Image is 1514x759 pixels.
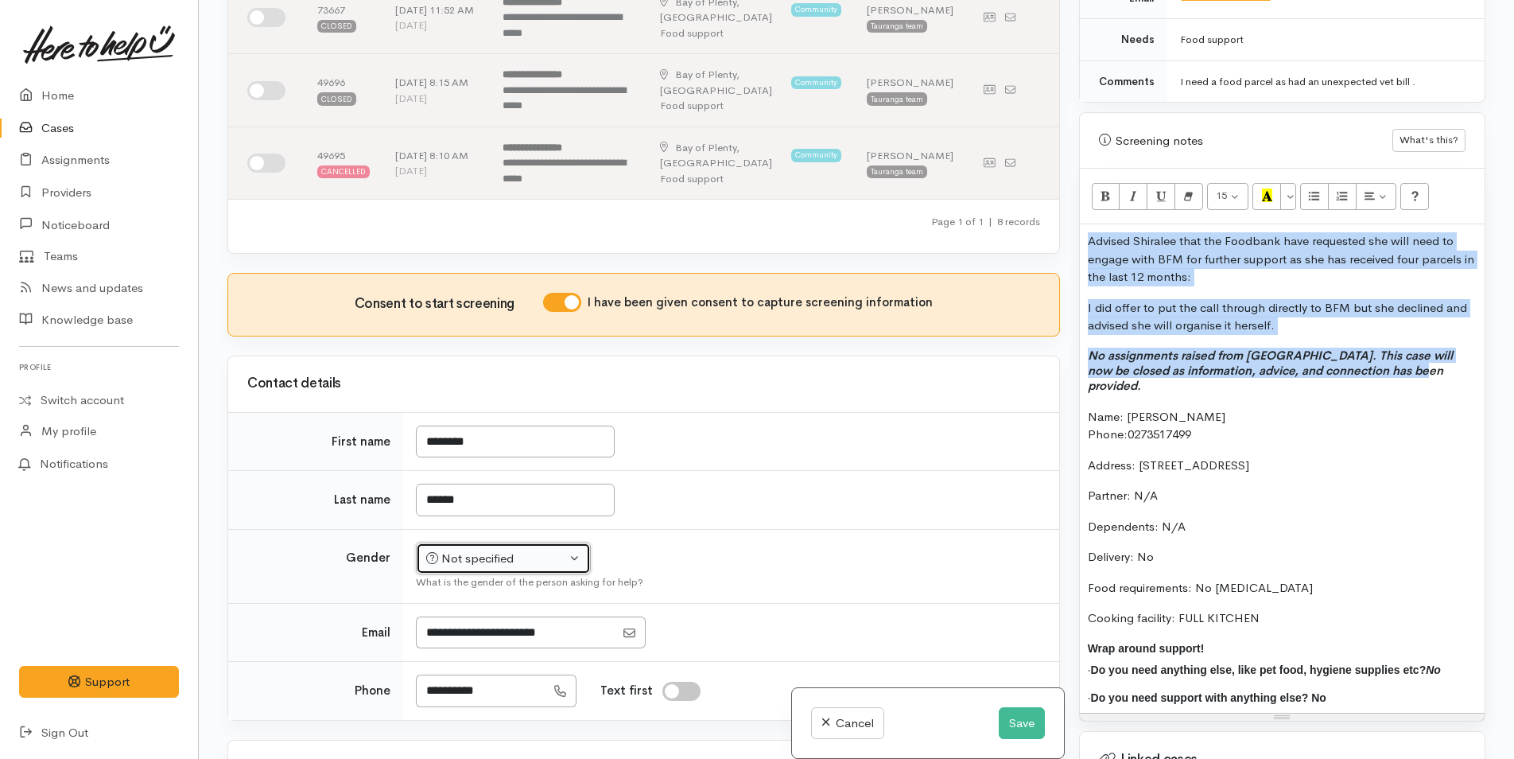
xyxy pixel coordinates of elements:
[332,433,390,451] label: First name
[1216,189,1227,202] span: 15
[416,574,1040,590] div: What is the gender of the person asking for help?
[1080,19,1167,61] td: Needs
[395,164,427,177] time: [DATE]
[791,149,841,162] span: Community
[1088,642,1205,655] span: Wrap around support!
[1174,183,1203,210] button: Remove Font Style (CTRL+\)
[247,376,1040,391] h3: Contact details
[1180,74,1465,90] div: I need a food parcel as had an unexpected vet bill .
[660,140,786,171] div: [GEOGRAPHIC_DATA]
[1280,183,1296,210] button: More Color
[1088,609,1477,628] p: Cooking facility: FULL KITCHEN
[1400,183,1429,210] button: Help
[867,2,953,18] div: [PERSON_NAME]
[355,297,543,312] h3: Consent to start screening
[317,92,356,105] div: Closed
[1092,183,1120,210] button: Bold (CTRL+B)
[395,91,427,105] time: [DATE]
[999,707,1045,740] button: Save
[317,20,356,33] div: Closed
[305,54,382,127] td: 49696
[1088,548,1477,566] p: Delivery: No
[1091,664,1441,676] span: Do you need anything else, like pet food, hygiene supplies etc?
[1392,129,1465,152] button: What's this?
[395,148,477,164] div: [DATE] 8:10 AM
[395,2,477,18] div: [DATE] 11:52 AM
[416,543,591,575] button: Not specified
[426,550,566,568] div: Not specified
[1088,457,1477,475] p: Address: [STREET_ADDRESS]
[867,20,927,33] div: Tauranga team
[988,215,992,228] span: |
[1091,691,1326,704] span: Do you need support with anything else? No
[867,148,953,164] div: [PERSON_NAME]
[346,549,390,567] label: Gender
[588,294,933,312] label: I have been given consent to capture screening information
[1088,299,1477,335] p: I did offer to put the call through directly to BFM but she declined and advised she will organis...
[660,171,841,187] div: Food support
[660,67,786,98] div: [GEOGRAPHIC_DATA]
[1207,183,1249,210] button: Font Size
[660,98,841,114] div: Food support
[1088,487,1477,505] p: Partner: N/A
[600,682,653,700] label: Text first
[334,491,390,509] label: Last name
[395,75,477,91] div: [DATE] 8:15 AM
[1099,132,1392,150] div: Screening notes
[355,682,390,700] label: Phone
[19,666,179,699] button: Support
[675,68,740,81] span: Bay of Plenty,
[1356,183,1397,210] button: Paragraph
[19,356,179,378] h6: Profile
[1080,60,1167,102] td: Comments
[867,75,953,91] div: [PERSON_NAME]
[1088,691,1326,704] span: ·
[1088,232,1477,286] p: Advised Shiralee that the Foodbank have requested she will need to engage with BFM for further su...
[1088,348,1453,393] i: No assignments raised from [GEOGRAPHIC_DATA]. This case will now be closed as information, advice...
[660,25,841,41] div: Food support
[395,18,427,32] time: [DATE]
[811,707,883,740] a: Cancel
[1180,32,1465,48] div: Food support
[1088,579,1477,597] p: Food requirements: No [MEDICAL_DATA]
[1088,518,1477,536] p: Dependents: N/A
[1252,183,1281,210] button: Recent Color
[1128,426,1191,442] a: 0273517499
[362,624,390,642] label: Email
[317,165,370,178] div: Cancelled
[675,141,740,154] span: Bay of Plenty,
[791,76,841,89] span: Community
[1088,664,1441,676] span: ·
[1328,183,1357,210] button: Ordered list (CTRL+SHIFT+NUM8)
[867,165,927,178] div: Tauranga team
[305,127,382,199] td: 49695
[791,3,841,16] span: Community
[1119,183,1147,210] button: Italic (CTRL+I)
[931,215,1040,228] small: Page 1 of 1 8 records
[1080,714,1485,721] div: Resize
[1300,183,1329,210] button: Unordered list (CTRL+SHIFT+NUM7)
[1426,664,1441,676] i: No
[867,92,927,105] div: Tauranga team
[1088,408,1477,444] p: Name: [PERSON_NAME] Phone:
[1147,183,1175,210] button: Underline (CTRL+U)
